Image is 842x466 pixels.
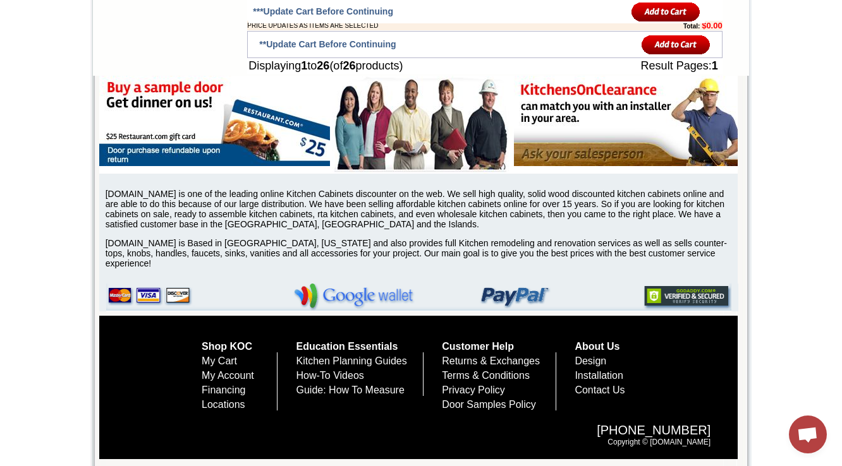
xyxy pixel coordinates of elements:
h5: Customer Help [442,341,556,352]
td: Alabaster Shaker [34,57,66,70]
span: [PHONE_NUMBER] [142,423,711,438]
img: spacer.gif [147,35,149,36]
span: ***Update Cart Before Continuing [253,6,393,16]
p: [DOMAIN_NAME] is one of the leading online Kitchen Cabinets discounter on the web. We sell high q... [106,189,738,229]
a: Financing [202,385,245,395]
td: Displaying to (of products) [247,58,558,74]
a: Guide: How To Measure [296,385,405,395]
b: Price Sheet View in PDF Format [15,5,102,12]
p: [DOMAIN_NAME] is Based in [GEOGRAPHIC_DATA], [US_STATE] and also provides full Kitchen remodeling... [106,238,738,268]
b: 1 [301,59,307,72]
span: **Update Cart Before Continuing [259,39,396,49]
img: spacer.gif [32,35,34,36]
img: spacer.gif [181,35,183,36]
td: [PERSON_NAME] Yellow Walnut [68,57,107,71]
img: spacer.gif [215,35,217,36]
input: Add to Cart [631,1,700,22]
img: spacer.gif [107,35,109,36]
b: 26 [343,59,355,72]
a: Returns & Exchanges [442,355,540,366]
a: Locations [202,399,245,410]
td: Result Pages: [558,58,723,74]
a: Shop KOC [202,341,252,352]
a: My Account [202,370,254,381]
a: Education Essentials [296,341,398,352]
b: 26 [317,59,329,72]
a: Door Samples Policy [442,399,536,410]
div: Copyright © [DOMAIN_NAME] [129,410,723,459]
a: Privacy Policy [442,385,505,395]
img: pdf.png [2,3,12,13]
input: Add to Cart [642,34,711,55]
a: Price Sheet View in PDF Format [15,2,102,13]
a: Contact Us [575,385,625,395]
a: How-To Videos [296,370,364,381]
td: Beachwood Oak Shaker [183,57,215,71]
td: PRICE UPDATES AS ITEMS ARE SELECTED [247,21,613,30]
a: Installation [575,370,623,381]
a: Kitchen Planning Guides [296,355,407,366]
div: Open chat [789,415,827,453]
a: Design [575,355,606,366]
td: [PERSON_NAME] White Shaker [109,57,147,71]
td: Bellmonte Maple [217,57,249,70]
img: spacer.gif [66,35,68,36]
b: 1 [712,59,718,72]
a: My Cart [202,355,237,366]
a: Terms & Conditions [442,370,530,381]
td: Baycreek Gray [149,57,181,70]
b: $0.00 [702,21,723,30]
b: Total: [683,23,700,30]
a: About Us [575,341,619,352]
